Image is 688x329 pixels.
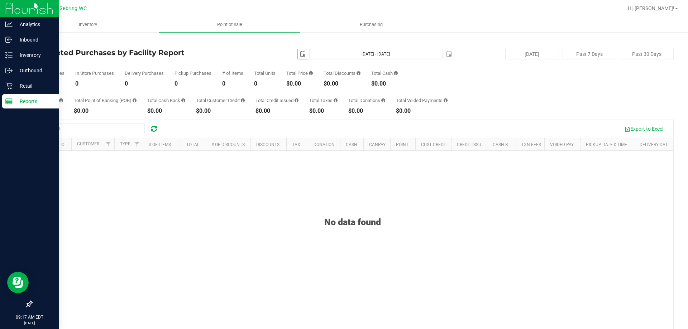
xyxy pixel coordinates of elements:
[396,108,448,114] div: $0.00
[75,71,114,76] div: In Store Purchases
[255,108,298,114] div: $0.00
[125,71,164,76] div: Delivery Purchases
[254,81,276,87] div: 0
[222,71,243,76] div: # of Items
[241,98,245,103] i: Sum of the successful, non-voided payments using account credit for all purchases in the date range.
[5,52,13,59] inline-svg: Inventory
[131,138,143,150] a: Filter
[3,320,56,326] p: [DATE]
[59,5,87,11] span: Sebring WC
[7,272,29,293] iframe: Resource center
[348,98,385,103] div: Total Donations
[102,138,114,150] a: Filter
[147,98,185,103] div: Total Cash Back
[255,98,298,103] div: Total Credit Issued
[394,71,398,76] i: Sum of the successful, non-voided cash payment transactions for all purchases in the date range. ...
[309,108,338,114] div: $0.00
[620,49,674,59] button: Past 30 Days
[324,81,360,87] div: $0.00
[32,199,673,227] div: No data found
[175,71,211,76] div: Pickup Purchases
[350,21,392,28] span: Purchasing
[147,108,185,114] div: $0.00
[74,108,137,114] div: $0.00
[300,17,442,32] a: Purchasing
[5,36,13,43] inline-svg: Inbound
[640,142,670,147] a: Delivery Date
[5,21,13,28] inline-svg: Analytics
[13,97,56,106] p: Reports
[120,141,130,146] a: Type
[196,108,245,114] div: $0.00
[5,67,13,74] inline-svg: Outbound
[505,49,559,59] button: [DATE]
[75,81,114,87] div: 0
[186,142,199,147] a: Total
[207,21,252,28] span: Point of Sale
[298,49,308,59] span: select
[286,71,313,76] div: Total Price
[309,98,338,103] div: Total Taxes
[292,142,300,147] a: Tax
[17,17,159,32] a: Inventory
[324,71,360,76] div: Total Discounts
[13,66,56,75] p: Outbound
[381,98,385,103] i: Sum of all round-up-to-next-dollar total price adjustments for all purchases in the date range.
[346,142,357,147] a: Cash
[13,51,56,59] p: Inventory
[211,142,245,147] a: # of Discounts
[444,98,448,103] i: Sum of all voided payment transaction amounts, excluding tips and transaction fees, for all purch...
[457,142,487,147] a: Credit Issued
[149,142,171,147] a: # of Items
[396,142,447,147] a: Point of Banking (POB)
[222,81,243,87] div: 0
[421,142,447,147] a: Cust Credit
[254,71,276,76] div: Total Units
[357,71,360,76] i: Sum of the discount values applied to the all purchases in the date range.
[628,5,674,11] span: Hi, [PERSON_NAME]!
[32,49,245,57] h4: Completed Purchases by Facility Report
[13,82,56,90] p: Retail
[286,81,313,87] div: $0.00
[59,98,63,103] i: Sum of the successful, non-voided CanPay payment transactions for all purchases in the date range.
[371,81,398,87] div: $0.00
[493,142,516,147] a: Cash Back
[125,81,164,87] div: 0
[3,314,56,320] p: 09:17 AM EDT
[521,142,541,147] a: Txn Fees
[550,142,586,147] a: Voided Payment
[396,98,448,103] div: Total Voided Payments
[334,98,338,103] i: Sum of the total taxes for all purchases in the date range.
[5,82,13,89] inline-svg: Retail
[295,98,298,103] i: Sum of all account credit issued for all refunds from returned purchases in the date range.
[371,71,398,76] div: Total Cash
[309,71,313,76] i: Sum of the total prices of all purchases in the date range.
[133,98,137,103] i: Sum of the successful, non-voided point-of-banking payment transactions, both via payment termina...
[159,17,300,32] a: Point of Sale
[77,141,99,146] a: Customer
[13,35,56,44] p: Inbound
[369,142,386,147] a: CanPay
[175,81,211,87] div: 0
[314,142,335,147] a: Donation
[181,98,185,103] i: Sum of the cash-back amounts from rounded-up electronic payments for all purchases in the date ra...
[5,98,13,105] inline-svg: Reports
[348,108,385,114] div: $0.00
[563,49,616,59] button: Past 7 Days
[74,98,137,103] div: Total Point of Banking (POB)
[13,20,56,29] p: Analytics
[586,142,627,147] a: Pickup Date & Time
[196,98,245,103] div: Total Customer Credit
[37,124,145,134] input: Search...
[69,21,107,28] span: Inventory
[444,49,454,59] span: select
[620,123,668,135] button: Export to Excel
[256,142,279,147] a: Discounts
